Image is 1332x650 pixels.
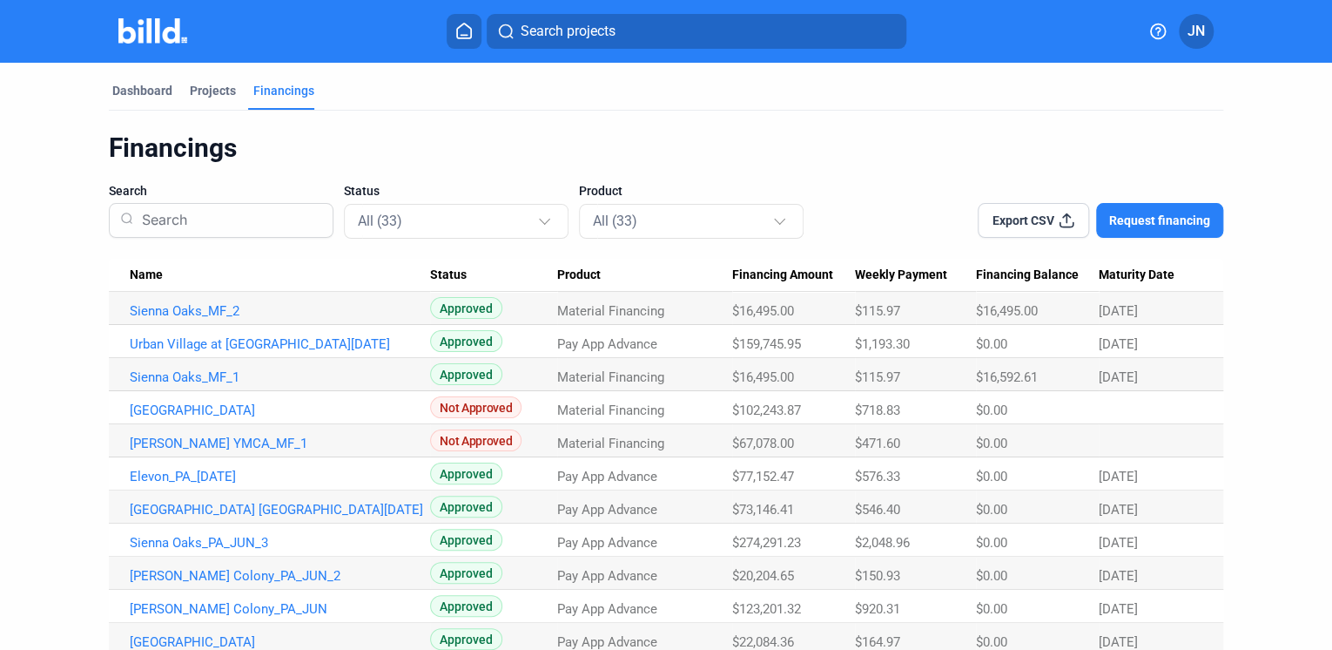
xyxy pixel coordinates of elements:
[430,297,502,319] span: Approved
[112,82,172,99] div: Dashboard
[135,198,322,243] input: Search
[976,502,1007,518] span: $0.00
[855,369,900,385] span: $115.97
[976,267,1079,283] span: Financing Balance
[430,396,521,418] span: Not Approved
[976,403,1007,418] span: $0.00
[430,430,521,451] span: Not Approved
[855,568,900,584] span: $150.93
[557,403,664,418] span: Material Financing
[130,502,430,518] a: [GEOGRAPHIC_DATA] [GEOGRAPHIC_DATA][DATE]
[732,601,801,617] span: $123,201.32
[430,267,557,283] div: Status
[130,303,430,319] a: Sienna Oaks_MF_2
[976,469,1007,484] span: $0.00
[557,267,732,283] div: Product
[732,634,794,650] span: $22,084.36
[1099,267,1202,283] div: Maturity Date
[557,369,664,385] span: Material Financing
[557,267,601,283] span: Product
[976,634,1007,650] span: $0.00
[1099,634,1138,650] span: [DATE]
[976,336,1007,352] span: $0.00
[976,568,1007,584] span: $0.00
[855,502,900,518] span: $546.40
[557,336,657,352] span: Pay App Advance
[430,562,502,584] span: Approved
[557,601,657,617] span: Pay App Advance
[1096,203,1223,238] button: Request financing
[130,601,430,617] a: [PERSON_NAME] Colony_PA_JUN
[855,303,900,319] span: $115.97
[557,303,664,319] span: Material Financing
[557,436,664,451] span: Material Financing
[344,182,380,200] span: Status
[430,628,502,650] span: Approved
[1099,303,1138,319] span: [DATE]
[430,267,467,283] span: Status
[557,502,657,518] span: Pay App Advance
[130,267,430,283] div: Name
[130,568,430,584] a: [PERSON_NAME] Colony_PA_JUN_2
[130,436,430,451] a: [PERSON_NAME] YMCA_MF_1
[579,182,622,200] span: Product
[992,212,1054,229] span: Export CSV
[855,469,900,484] span: $576.33
[732,568,794,584] span: $20,204.65
[190,82,236,99] div: Projects
[1099,369,1138,385] span: [DATE]
[130,336,430,352] a: Urban Village at [GEOGRAPHIC_DATA][DATE]
[855,267,947,283] span: Weekly Payment
[130,535,430,551] a: Sienna Oaks_PA_JUN_3
[732,469,794,484] span: $77,152.47
[1099,336,1138,352] span: [DATE]
[732,267,833,283] span: Financing Amount
[1099,601,1138,617] span: [DATE]
[1179,14,1214,49] button: JN
[557,535,657,551] span: Pay App Advance
[855,436,900,451] span: $471.60
[487,14,906,49] button: Search projects
[732,436,794,451] span: $67,078.00
[557,568,657,584] span: Pay App Advance
[1099,502,1138,518] span: [DATE]
[430,496,502,518] span: Approved
[520,21,615,42] span: Search projects
[130,267,163,283] span: Name
[732,267,855,283] div: Financing Amount
[1099,267,1174,283] span: Maturity Date
[130,634,430,650] a: [GEOGRAPHIC_DATA]
[557,634,657,650] span: Pay App Advance
[855,535,910,551] span: $2,048.96
[593,213,637,229] mat-select-trigger: All (33)
[976,436,1007,451] span: $0.00
[1099,568,1138,584] span: [DATE]
[976,267,1099,283] div: Financing Balance
[1099,535,1138,551] span: [DATE]
[732,502,794,518] span: $73,146.41
[430,330,502,352] span: Approved
[855,267,976,283] div: Weekly Payment
[430,529,502,551] span: Approved
[855,634,900,650] span: $164.97
[732,369,794,385] span: $16,495.00
[109,182,147,200] span: Search
[358,213,402,229] mat-select-trigger: All (33)
[855,403,900,418] span: $718.83
[253,82,314,99] div: Financings
[855,601,900,617] span: $920.31
[1187,21,1205,42] span: JN
[118,18,187,44] img: Billd Company Logo
[1109,212,1210,229] span: Request financing
[732,336,801,352] span: $159,745.95
[109,132,1223,165] div: Financings
[976,369,1038,385] span: $16,592.61
[976,535,1007,551] span: $0.00
[732,535,801,551] span: $274,291.23
[130,403,430,418] a: [GEOGRAPHIC_DATA]
[976,601,1007,617] span: $0.00
[130,469,430,484] a: Elevon_PA_[DATE]
[976,303,1038,319] span: $16,495.00
[130,369,430,385] a: Sienna Oaks_MF_1
[557,469,657,484] span: Pay App Advance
